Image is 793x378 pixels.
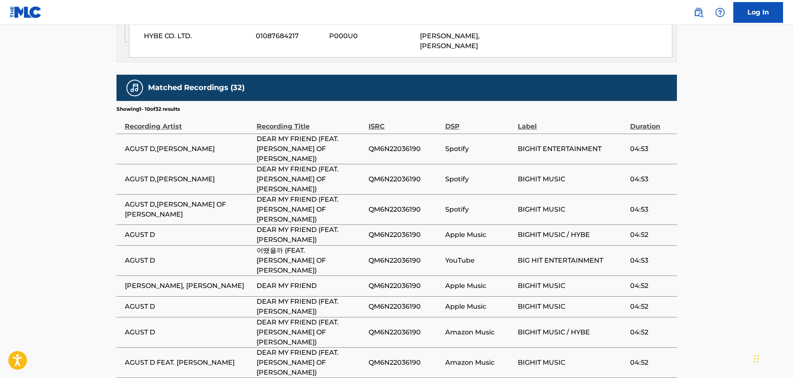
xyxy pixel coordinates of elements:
[754,346,759,371] div: 드래그
[630,281,673,291] span: 04:52
[125,256,252,266] span: AGUST D
[116,105,180,113] p: Showing 1 - 10 of 32 results
[369,256,441,266] span: QM6N22036190
[712,4,728,21] div: Help
[369,281,441,291] span: QM6N22036190
[445,174,514,184] span: Spotify
[518,230,626,240] span: BIGHIT MUSIC / HYBE
[630,327,673,337] span: 04:52
[257,195,364,224] span: DEAR MY FRIEND (FEAT. [PERSON_NAME] OF [PERSON_NAME])
[752,338,793,378] div: 채팅 위젯
[125,174,252,184] span: AGUST D,[PERSON_NAME]
[518,144,626,154] span: BIGHIT ENTERTAINMENT
[630,256,673,266] span: 04:53
[257,113,364,132] div: Recording Title
[518,281,626,291] span: BIGHIT MUSIC
[445,144,514,154] span: Spotify
[715,7,725,17] img: help
[630,113,673,132] div: Duration
[257,281,364,291] span: DEAR MY FRIEND
[445,281,514,291] span: Apple Music
[125,302,252,312] span: AGUST D
[257,225,364,245] span: DEAR MY FRIEND (FEAT. [PERSON_NAME])
[125,230,252,240] span: AGUST D
[369,230,441,240] span: QM6N22036190
[630,302,673,312] span: 04:52
[329,31,414,41] span: P000U0
[369,113,441,132] div: ISRC
[10,6,42,18] img: MLC Logo
[125,358,252,368] span: AGUST D FEAT. [PERSON_NAME]
[694,7,703,17] img: search
[518,327,626,337] span: BIGHIT MUSIC / HYBE
[518,302,626,312] span: BIGHIT MUSIC
[257,134,364,164] span: DEAR MY FRIEND (FEAT. [PERSON_NAME] OF [PERSON_NAME])
[630,144,673,154] span: 04:53
[369,302,441,312] span: QM6N22036190
[369,358,441,368] span: QM6N22036190
[690,4,707,21] a: Public Search
[369,174,441,184] span: QM6N22036190
[130,83,140,93] img: Matched Recordings
[445,230,514,240] span: Apple Music
[518,113,626,132] div: Label
[369,144,441,154] span: QM6N22036190
[125,327,252,337] span: AGUST D
[445,205,514,215] span: Spotify
[630,358,673,368] span: 04:52
[733,2,783,23] a: Log In
[257,246,364,276] span: 어땠을까 (FEAT. [PERSON_NAME] OF [PERSON_NAME])
[369,205,441,215] span: QM6N22036190
[445,358,514,368] span: Amazon Music
[257,164,364,194] span: DEAR MY FRIEND (FEAT. [PERSON_NAME] OF [PERSON_NAME])
[518,205,626,215] span: BIGHIT MUSIC
[125,113,252,132] div: Recording Artist
[257,317,364,347] span: DEAR MY FRIEND (FEAT. [PERSON_NAME] OF [PERSON_NAME])
[445,327,514,337] span: Amazon Music
[752,338,793,378] iframe: Chat Widget
[148,83,245,93] h5: Matched Recordings (32)
[445,256,514,266] span: YouTube
[630,230,673,240] span: 04:52
[518,174,626,184] span: BIGHIT MUSIC
[445,302,514,312] span: Apple Music
[630,174,673,184] span: 04:53
[125,281,252,291] span: [PERSON_NAME], [PERSON_NAME]
[518,256,626,266] span: BIG HIT ENTERTAINMENT
[369,327,441,337] span: QM6N22036190
[257,348,364,378] span: DEAR MY FRIEND (FEAT. [PERSON_NAME] OF [PERSON_NAME])
[125,200,252,219] span: AGUST D,[PERSON_NAME] OF [PERSON_NAME]
[445,113,514,132] div: DSP
[144,31,250,41] span: HYBE CO. LTD.
[256,31,323,41] span: 01087684217
[125,144,252,154] span: AGUST D,[PERSON_NAME]
[420,32,480,50] span: [PERSON_NAME], [PERSON_NAME]
[257,297,364,317] span: DEAR MY FRIEND (FEAT. [PERSON_NAME])
[518,358,626,368] span: BIGHIT MUSIC
[630,205,673,215] span: 04:53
